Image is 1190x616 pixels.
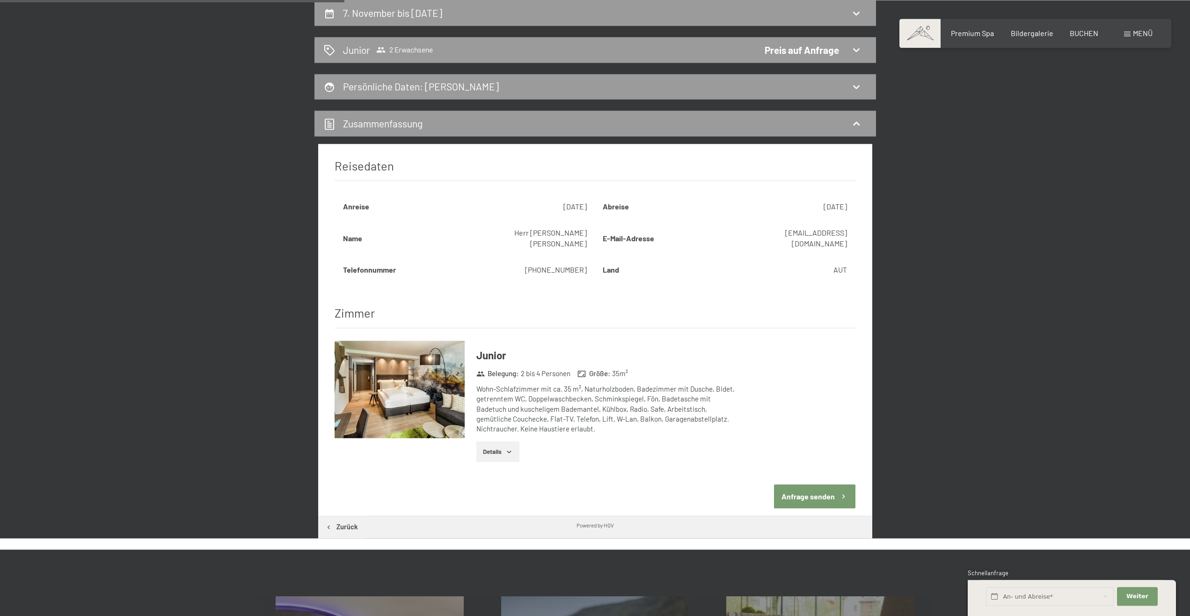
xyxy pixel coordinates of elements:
h3: Reisedaten [335,151,855,181]
strong: Größe : [577,369,610,379]
button: Zurück [318,516,365,538]
th: Telefonnummer [336,257,465,282]
td: [DATE] [725,194,854,219]
h2: Persönliche Daten : [PERSON_NAME] [343,81,499,92]
h2: Junior [343,43,370,57]
td: [PHONE_NUMBER] [466,257,595,282]
a: Premium Spa [951,29,994,37]
th: E-Mail-Adresse [595,220,724,256]
td: [EMAIL_ADDRESS][DOMAIN_NAME] [725,220,854,256]
th: Name [336,220,465,256]
span: Weiter [1126,592,1148,601]
th: Abreise [595,194,724,219]
td: Herr [PERSON_NAME] [PERSON_NAME] [466,220,595,256]
h3: Zimmer [335,299,855,328]
div: Powered by HGV [577,521,614,529]
h2: Zusammen­fassung [343,118,423,129]
span: 35 m² [612,369,628,379]
div: Wohn-Schlafzimmer mit ca. 35 m², Naturholzboden, Badezimmer mit Dusche, Bidet, getrenntem WC, Dop... [476,384,738,434]
button: Details [476,441,519,462]
div: Preis auf Anfrage [765,43,839,57]
td: AUT [725,257,854,282]
a: Bildergalerie [1011,29,1053,37]
strong: Belegung : [476,369,519,379]
h3: Junior [476,348,738,363]
button: Weiter [1117,587,1157,606]
span: Menü [1133,29,1153,37]
th: Anreise [336,194,465,219]
td: [DATE] [466,194,595,219]
span: 2 Erwachsene [376,45,433,54]
h2: 7. November bis [DATE] [343,7,442,19]
th: Land [595,257,724,282]
button: Anfrage senden [774,484,855,508]
img: mss_renderimg.php [335,341,465,438]
span: 2 bis 4 Personen [521,369,570,379]
span: Schnellanfrage [968,569,1008,577]
a: BUCHEN [1070,29,1098,37]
